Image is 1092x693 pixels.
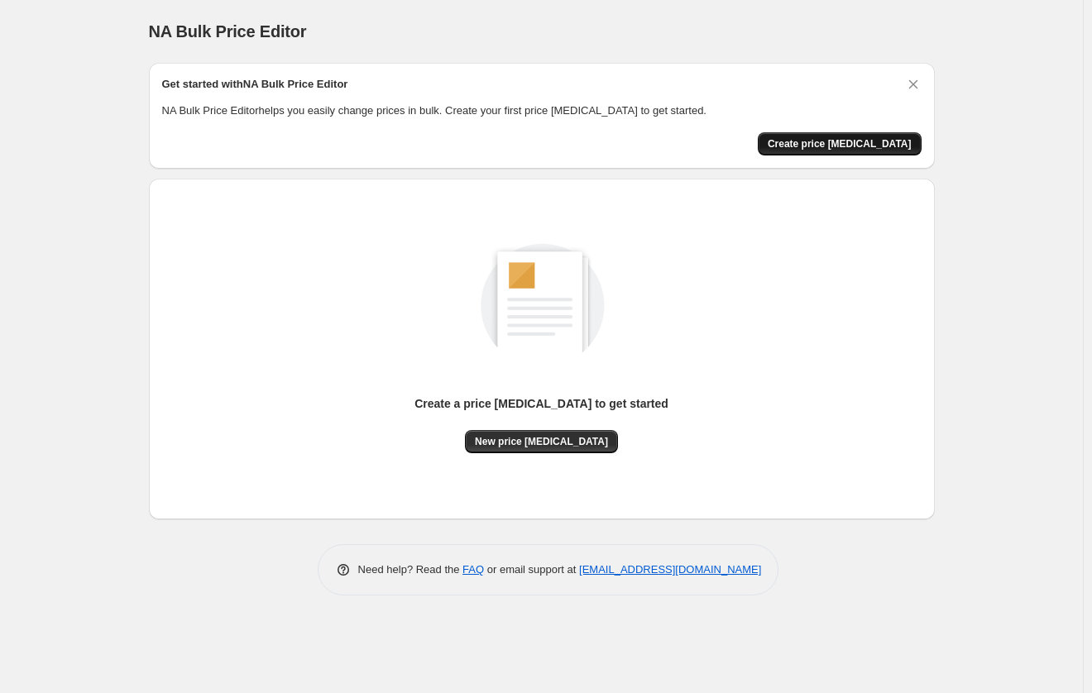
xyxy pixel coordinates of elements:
button: New price [MEDICAL_DATA] [465,430,618,453]
button: Create price change job [758,132,922,155]
span: or email support at [484,563,579,576]
span: New price [MEDICAL_DATA] [475,435,608,448]
button: Dismiss card [905,76,922,93]
a: FAQ [462,563,484,576]
span: NA Bulk Price Editor [149,22,307,41]
p: NA Bulk Price Editor helps you easily change prices in bulk. Create your first price [MEDICAL_DAT... [162,103,922,119]
span: Create price [MEDICAL_DATA] [768,137,912,151]
p: Create a price [MEDICAL_DATA] to get started [414,395,668,412]
a: [EMAIL_ADDRESS][DOMAIN_NAME] [579,563,761,576]
h2: Get started with NA Bulk Price Editor [162,76,348,93]
span: Need help? Read the [358,563,463,576]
